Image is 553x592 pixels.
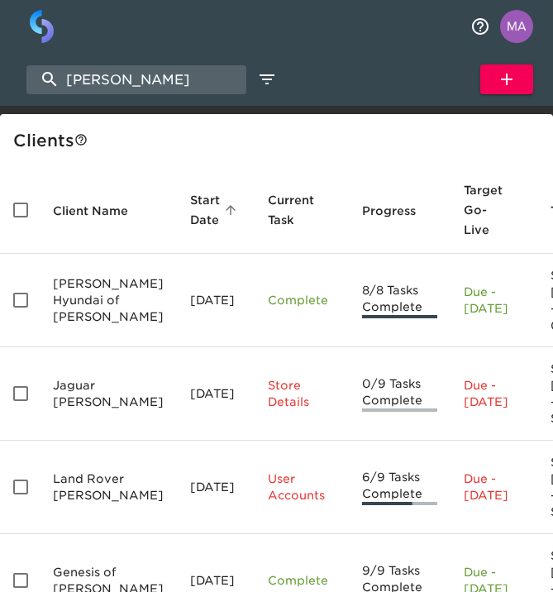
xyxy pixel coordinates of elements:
div: Client s [13,127,546,154]
td: 6/9 Tasks Complete [349,441,451,534]
p: User Accounts [268,470,336,504]
td: 0/9 Tasks Complete [349,347,451,441]
p: Store Details [268,377,336,410]
img: Profile [500,10,533,43]
p: Due - [DATE] [464,470,524,504]
span: Progress [362,201,437,221]
span: Start Date [190,190,241,230]
td: 8/8 Tasks Complete [349,254,451,347]
button: notifications [460,7,500,46]
td: [DATE] [177,441,255,534]
img: logo [30,10,54,43]
p: Due - [DATE] [464,377,524,410]
span: Target Go-Live [464,180,524,240]
p: Complete [268,572,336,589]
span: Client Name [53,201,150,221]
span: This is the next Task in this Hub that should be completed [268,190,314,230]
td: Land Rover [PERSON_NAME] [40,441,177,534]
p: Complete [268,292,336,308]
td: [PERSON_NAME] Hyundai of [PERSON_NAME] [40,254,177,347]
p: Due - [DATE] [464,284,524,317]
td: [DATE] [177,347,255,441]
td: [DATE] [177,254,255,347]
button: edit [253,65,281,93]
svg: This is a list of all of your clients and clients shared with you [74,133,88,146]
input: search [26,65,246,94]
span: Calculated based on the start date and the duration of all Tasks contained in this Hub. [464,180,503,240]
span: Current Task [268,190,336,230]
td: Jaguar [PERSON_NAME] [40,347,177,441]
